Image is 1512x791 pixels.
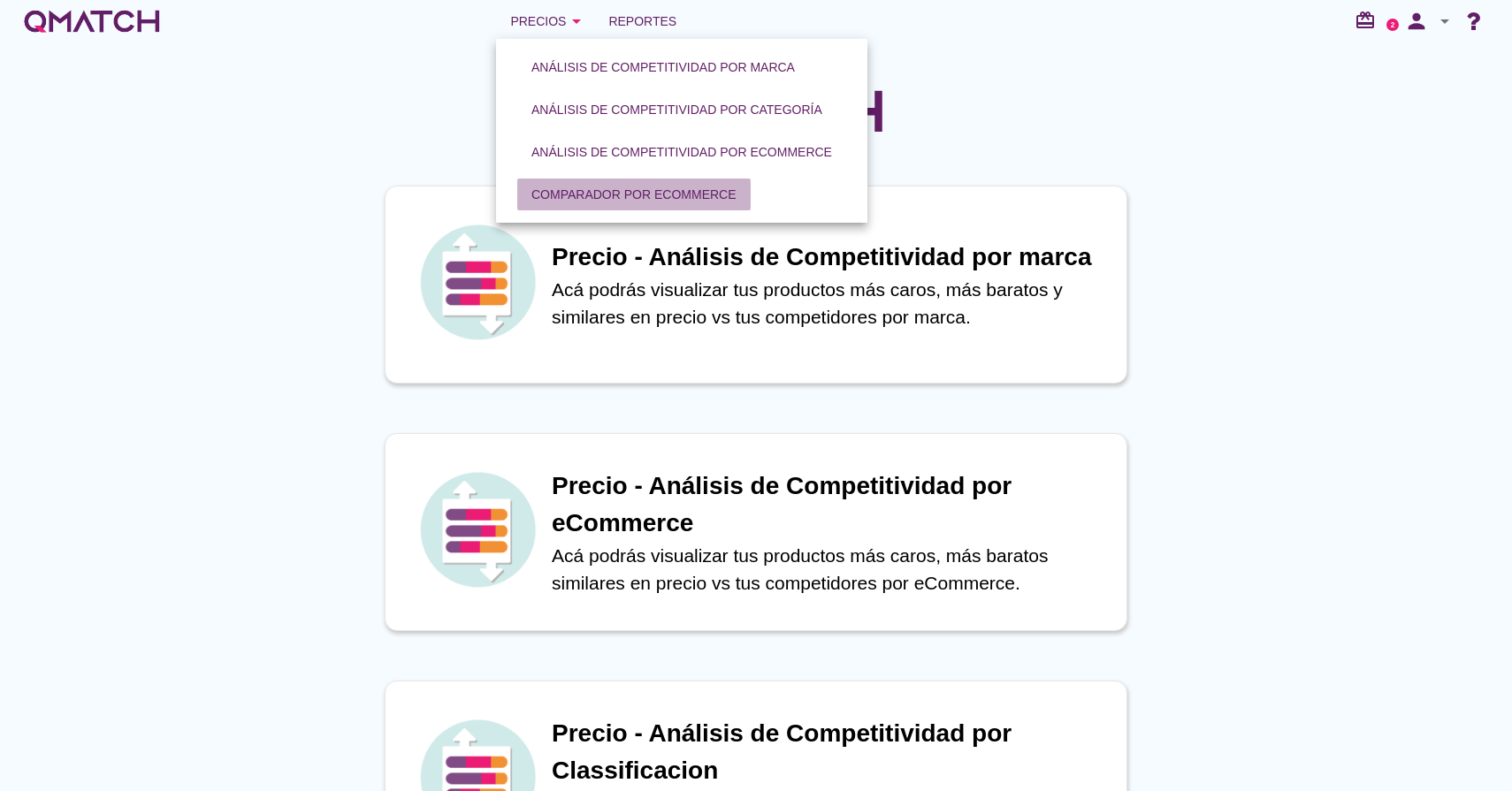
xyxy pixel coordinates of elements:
span: Reportes [608,11,676,32]
h1: Precio - Análisis de Competitividad por Classificacion [552,715,1109,789]
a: iconPrecio - Análisis de Competitividad por eCommerceAcá podrás visualizar tus productos más caro... [360,433,1152,631]
i: person [1399,9,1434,34]
button: Precios [496,4,601,39]
a: white-qmatch-logo [21,4,163,39]
a: Análisis de competitividad por categoría [510,88,844,131]
a: iconPrecio - Análisis de Competitividad por marcaAcá podrás visualizar tus productos más caros, m... [360,186,1152,384]
text: 2 [1391,20,1395,28]
a: 2 [1386,19,1399,31]
img: icon [416,468,539,591]
img: icon [416,220,539,344]
div: Comparador por eCommerce [531,186,737,204]
div: Análisis de competitividad por eCommerce [531,143,832,162]
div: Análisis de competitividad por categoría [531,101,822,119]
a: Análisis de competitividad por marca [510,46,816,88]
button: Análisis de competitividad por categoría [517,94,836,125]
a: Reportes [601,4,683,39]
a: Comparador por eCommerce [510,173,758,216]
h1: Precio - Análisis de Competitividad por eCommerce [552,468,1109,542]
button: Análisis de competitividad por eCommerce [517,136,846,168]
i: arrow_drop_down [1434,11,1455,32]
p: Acá podrás visualizar tus productos más caros, más baratos similares en precio vs tus competidore... [552,542,1109,597]
button: Comparador por eCommerce [517,179,751,210]
button: Análisis de competitividad por marca [517,51,809,83]
p: Acá podrás visualizar tus productos más caros, más baratos y similares en precio vs tus competido... [552,276,1109,331]
i: arrow_drop_down [566,11,587,32]
div: Análisis de competitividad por marca [531,58,795,77]
i: redeem [1355,10,1383,31]
a: Análisis de competitividad por eCommerce [510,131,853,173]
div: Precios [510,11,587,32]
h1: Precio - Análisis de Competitividad por marca [552,239,1109,276]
